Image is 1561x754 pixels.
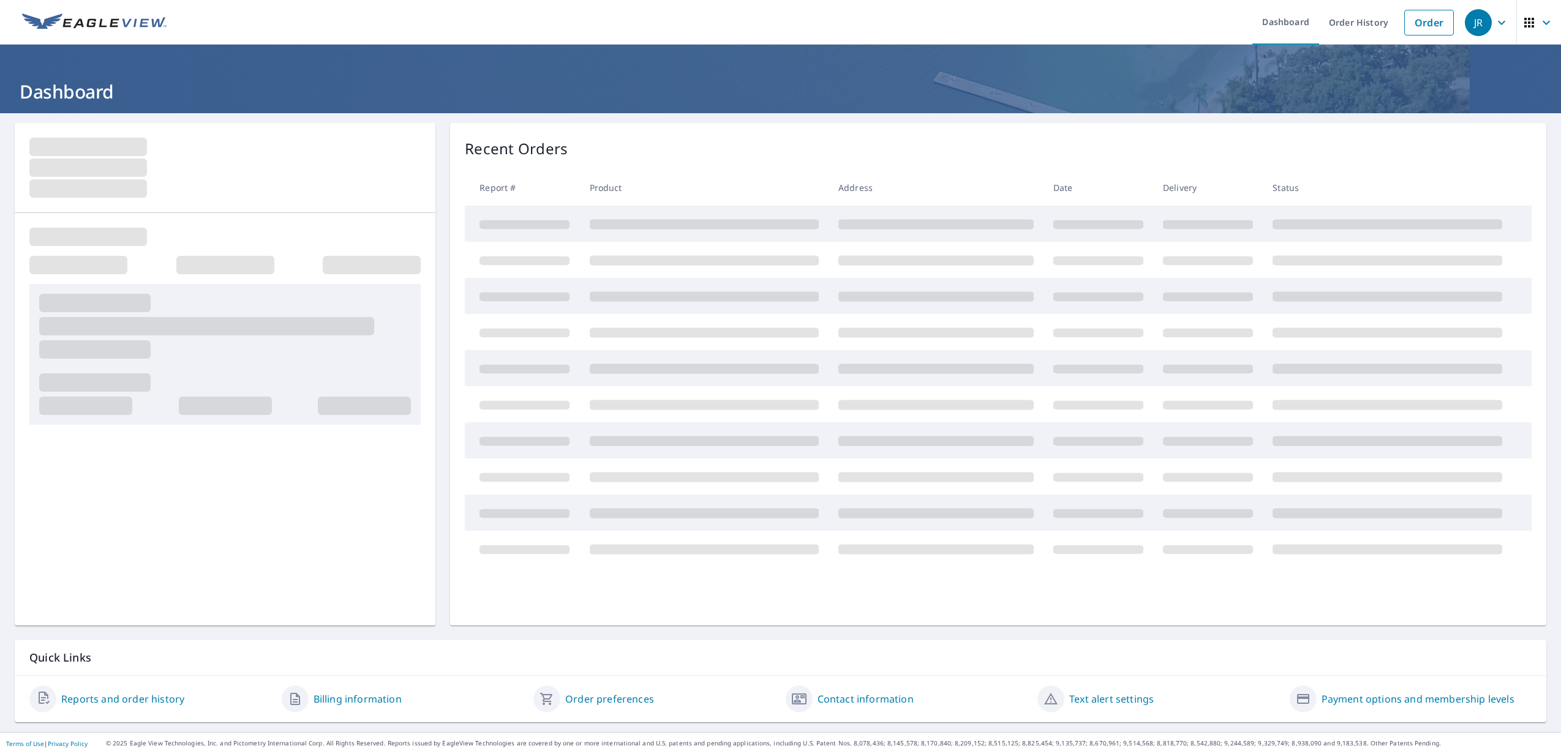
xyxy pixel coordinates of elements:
h1: Dashboard [15,79,1546,104]
p: Recent Orders [465,138,568,160]
a: Payment options and membership levels [1322,692,1514,706]
img: EV Logo [22,13,167,32]
a: Order [1404,10,1454,35]
p: © 2025 Eagle View Technologies, Inc. and Pictometry International Corp. All Rights Reserved. Repo... [106,739,1555,748]
a: Reports and order history [61,692,184,706]
a: Billing information [314,692,402,706]
a: Text alert settings [1069,692,1154,706]
a: Privacy Policy [48,739,88,748]
th: Date [1044,170,1153,206]
a: Terms of Use [6,739,44,748]
th: Address [829,170,1044,206]
div: JR [1465,9,1492,36]
th: Product [580,170,829,206]
a: Contact information [818,692,914,706]
th: Delivery [1153,170,1263,206]
a: Order preferences [565,692,654,706]
p: | [6,740,88,747]
p: Quick Links [29,650,1532,665]
th: Report # [465,170,579,206]
th: Status [1263,170,1512,206]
